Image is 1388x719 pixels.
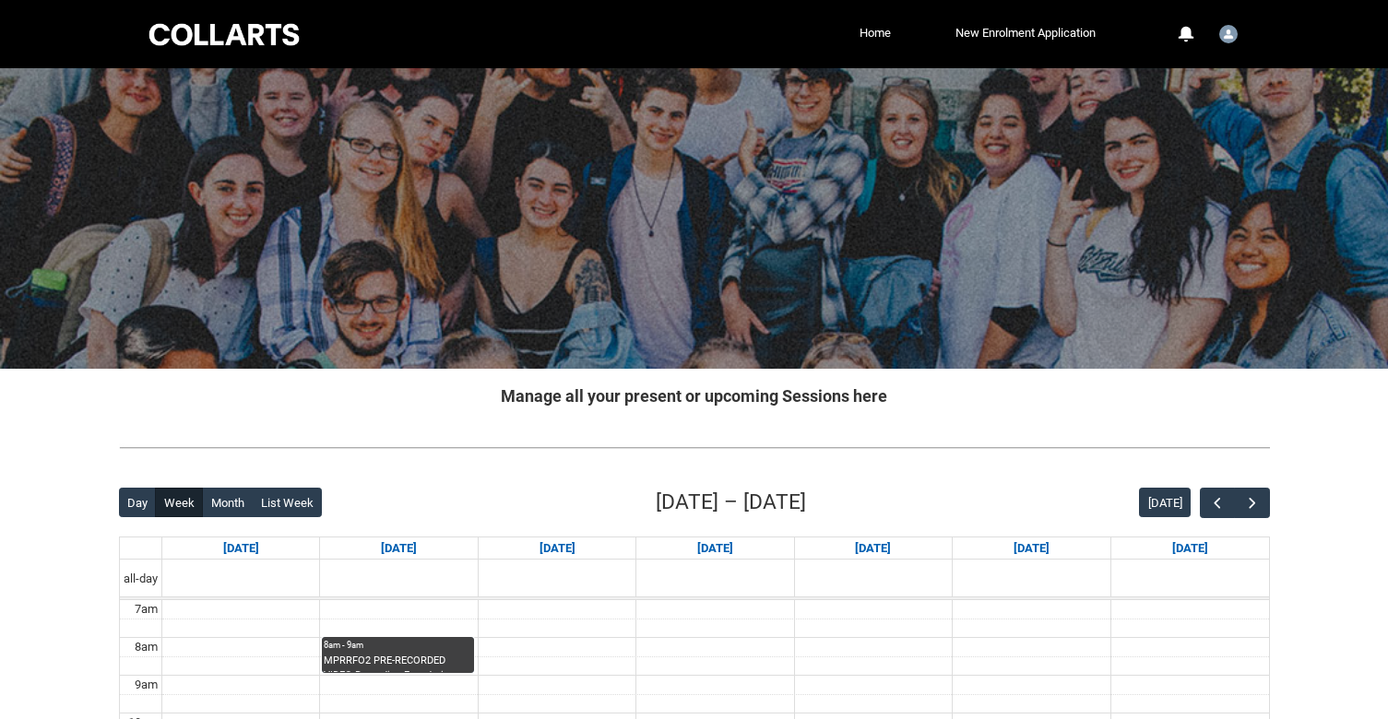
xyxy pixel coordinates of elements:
button: Week [155,488,203,517]
img: Student.zsnoswe.20252742 [1219,25,1238,43]
a: Go to September 19, 2025 [1010,537,1053,560]
div: 7am [131,600,161,619]
div: 8am [131,638,161,656]
h2: [DATE] – [DATE] [656,487,806,518]
h2: Manage all your present or upcoming Sessions here [119,383,1270,408]
a: Go to September 15, 2025 [377,537,421,560]
a: Go to September 20, 2025 [1169,537,1212,560]
span: all-day [120,570,161,588]
div: 9am [131,676,161,694]
a: Go to September 16, 2025 [536,537,579,560]
img: REDU_GREY_LINE [119,438,1270,457]
a: Home [855,19,896,47]
a: Go to September 17, 2025 [694,537,737,560]
div: 8am - 9am [324,639,471,652]
button: User Profile Student.zsnoswe.20252742 [1215,18,1242,47]
button: Day [119,488,157,517]
a: Go to September 18, 2025 [851,537,895,560]
button: [DATE] [1139,488,1191,517]
div: MPRRFO2 PRE-RECORDED VIDEO Recording Foundations (Lecture/Tut) | Online | [PERSON_NAME] [324,654,471,673]
a: Go to September 14, 2025 [219,537,263,560]
button: List Week [252,488,322,517]
button: Next Week [1234,488,1269,518]
a: New Enrolment Application [951,19,1100,47]
button: Previous Week [1200,488,1235,518]
button: Month [202,488,253,517]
